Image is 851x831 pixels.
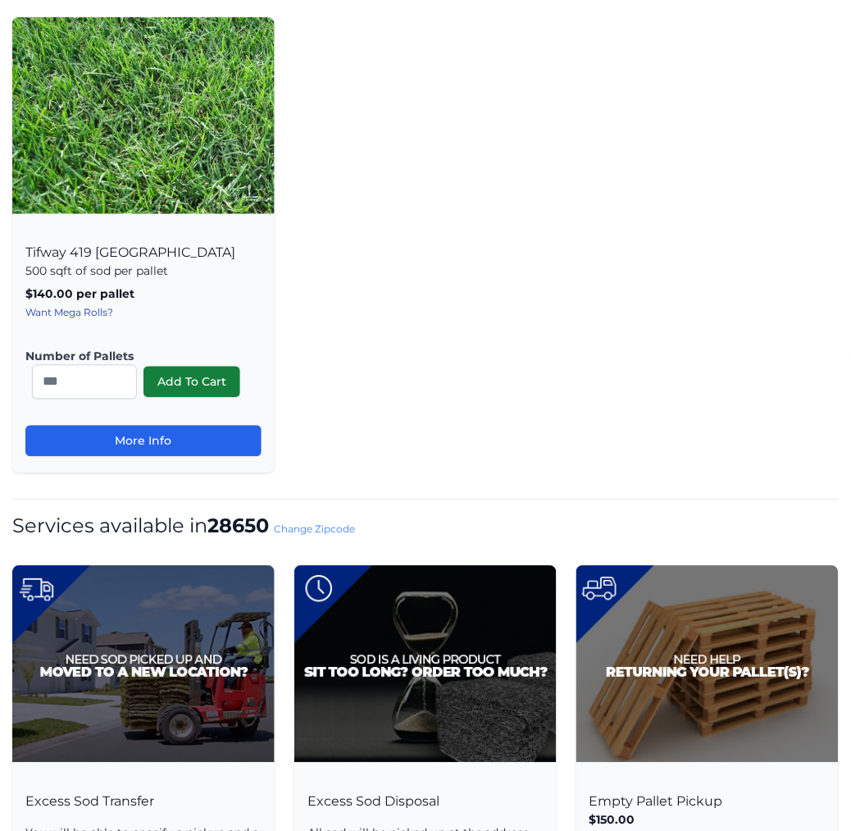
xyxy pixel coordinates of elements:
[25,263,262,280] p: 500 sqft of sod per pallet
[294,566,557,763] img: Excess Sod Disposal Product Image
[207,514,269,538] strong: 28650
[12,566,275,763] img: Excess Sod Transfer Product Image
[589,812,826,829] p: $150.00
[12,17,275,214] img: Tifway 419 Bermuda Product Image
[12,227,275,473] div: Tifway 419 [GEOGRAPHIC_DATA]
[25,349,248,365] label: Number of Pallets
[143,367,240,398] button: Add To Cart
[25,307,113,319] a: Want Mega Rolls?
[12,514,839,540] h1: Services available in
[576,566,839,763] img: Pallet Pickup Product Image
[274,523,355,536] a: Change Zipcode
[25,286,262,303] p: $140.00 per pallet
[25,426,262,457] a: More Info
